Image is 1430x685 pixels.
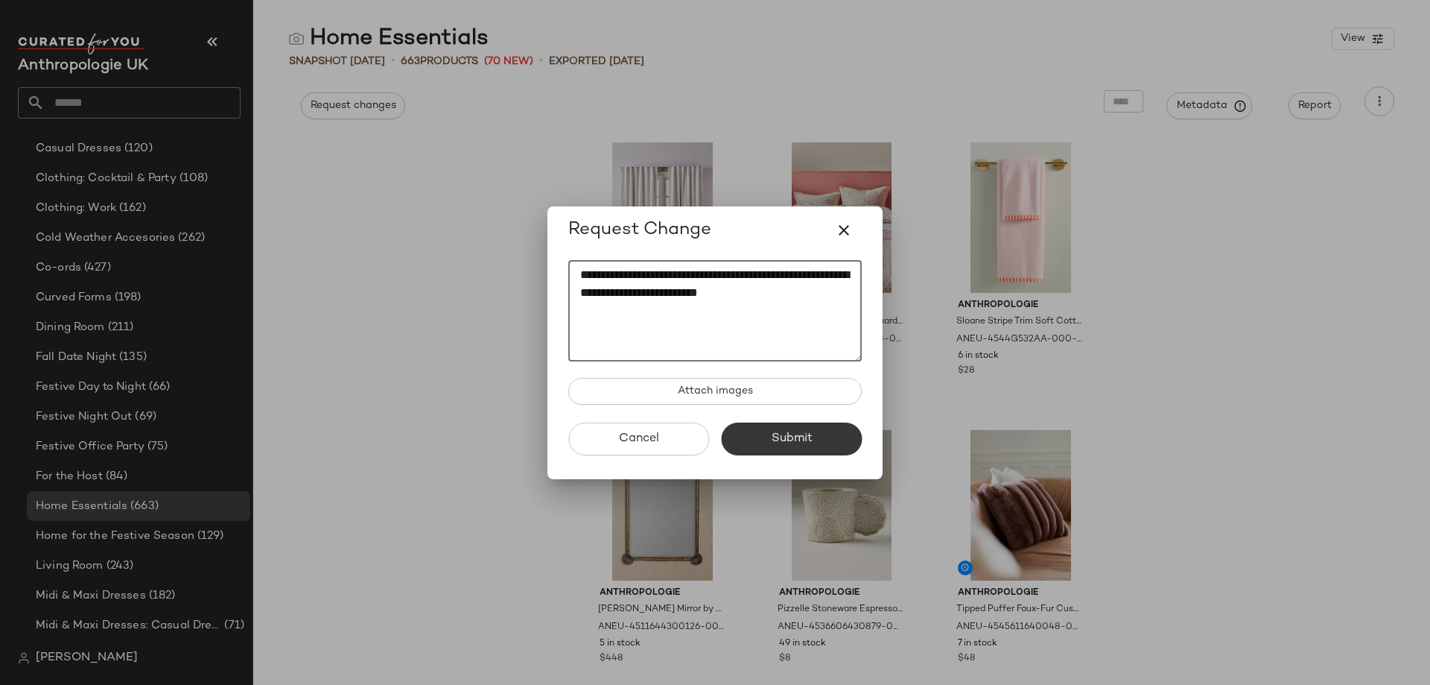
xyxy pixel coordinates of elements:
span: Request Change [568,218,711,242]
button: Cancel [568,423,709,455]
span: Submit [770,432,812,446]
button: Submit [721,423,862,455]
span: Cancel [618,432,659,446]
button: Attach images [568,378,862,405]
span: Attach images [677,385,753,397]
